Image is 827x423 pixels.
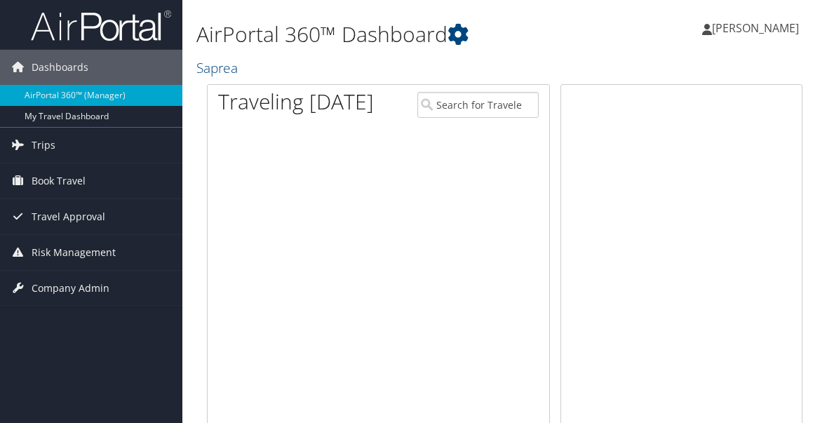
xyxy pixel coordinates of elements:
span: Trips [32,128,55,163]
span: Travel Approval [32,199,105,234]
h1: AirPortal 360™ Dashboard [196,20,607,49]
span: [PERSON_NAME] [712,20,799,36]
img: airportal-logo.png [31,9,171,42]
a: [PERSON_NAME] [702,7,813,49]
span: Dashboards [32,50,88,85]
span: Company Admin [32,271,109,306]
span: Book Travel [32,163,86,199]
a: Saprea [196,58,241,77]
h1: Traveling [DATE] [218,87,374,116]
input: Search for Traveler [417,92,539,118]
span: Risk Management [32,235,116,270]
